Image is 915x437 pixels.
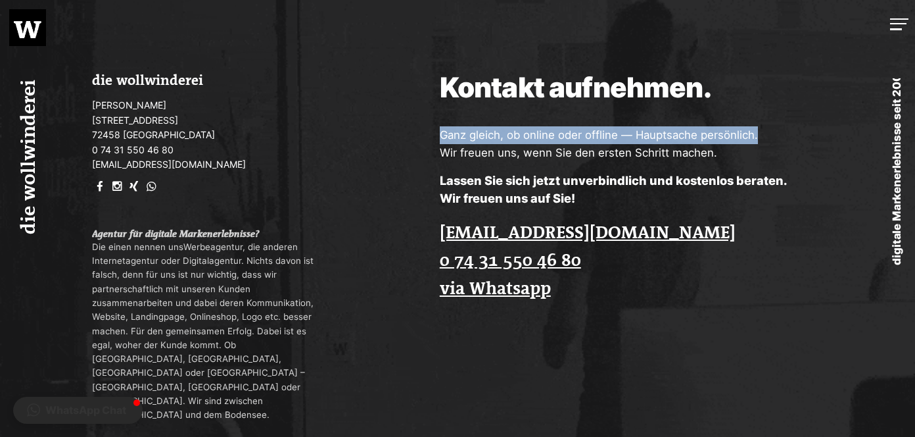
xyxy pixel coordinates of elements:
a: 0 74 31 550 46 80 [92,144,174,155]
button: WhatsApp Chat [13,397,143,424]
img: Logo wollwinder [14,21,41,38]
strong: die wollwinderei [92,74,203,89]
p: Die einen nennen uns , die anderen Internetagentur oder Digitalagentur. Nichts davon ist falsch, ... [92,240,329,422]
p: [PERSON_NAME] [STREET_ADDRESS] 72458 [GEOGRAPHIC_DATA] [92,98,329,172]
h1: Agentur für digitale Markenerlebnisse? [92,228,329,240]
strong: Lassen Sie sich jetzt unverbindlich und kostenlos beraten. [440,173,787,189]
a: [EMAIL_ADDRESS][DOMAIN_NAME] [440,219,736,247]
a: [EMAIL_ADDRESS][DOMAIN_NAME] [92,159,246,170]
p: Ganz gleich, ob online oder offline — Hauptsache persönlich. Wir freuen uns, wenn Sie den ersten ... [440,126,841,162]
h3: Kontakt aufnehmen. [440,74,711,115]
a: via Whatsapp [440,275,551,303]
a: Werbeagentur [183,242,243,252]
a: 0 74 31 550 46 80 [440,247,581,275]
strong: Wir freuen uns auf Sie! [440,191,575,207]
h1: die wollwinderei [14,64,51,249]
